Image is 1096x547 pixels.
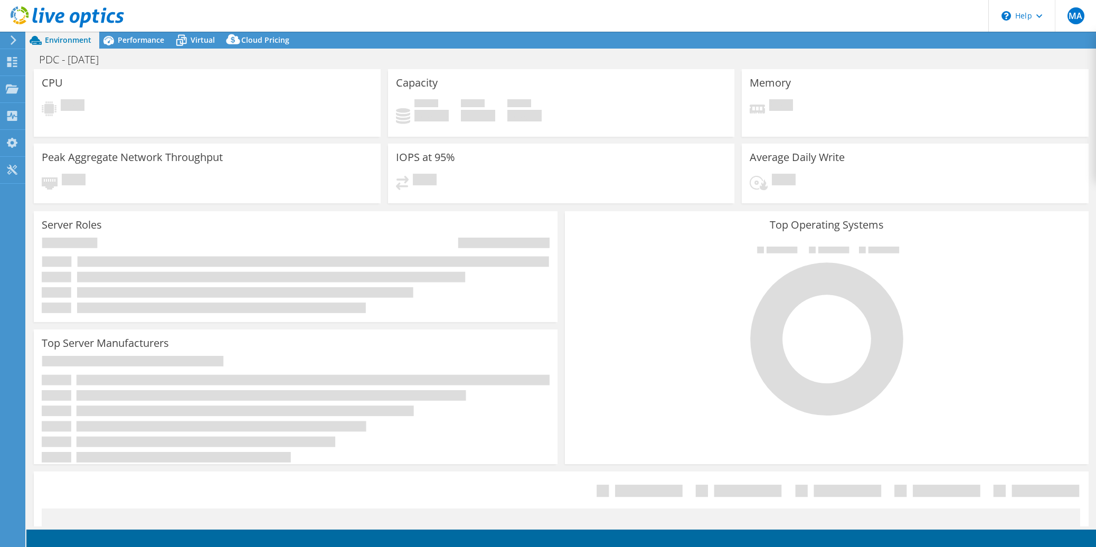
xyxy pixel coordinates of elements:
[42,152,223,163] h3: Peak Aggregate Network Throughput
[62,174,86,188] span: Pending
[241,35,289,45] span: Cloud Pricing
[396,152,455,163] h3: IOPS at 95%
[118,35,164,45] span: Performance
[191,35,215,45] span: Virtual
[413,174,437,188] span: Pending
[42,77,63,89] h3: CPU
[45,35,91,45] span: Environment
[414,99,438,110] span: Used
[414,110,449,121] h4: 0 GiB
[507,99,531,110] span: Total
[573,219,1081,231] h3: Top Operating Systems
[396,77,438,89] h3: Capacity
[42,337,169,349] h3: Top Server Manufacturers
[461,110,495,121] h4: 0 GiB
[750,77,791,89] h3: Memory
[34,54,115,65] h1: PDC - [DATE]
[42,219,102,231] h3: Server Roles
[750,152,845,163] h3: Average Daily Write
[1067,7,1084,24] span: MA
[461,99,485,110] span: Free
[61,99,84,114] span: Pending
[1001,11,1011,21] svg: \n
[772,174,796,188] span: Pending
[507,110,542,121] h4: 0 GiB
[769,99,793,114] span: Pending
